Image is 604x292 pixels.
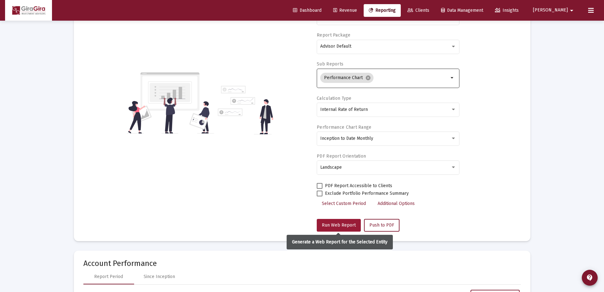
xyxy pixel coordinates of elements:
[369,8,396,13] span: Reporting
[378,201,415,206] span: Additional Options
[10,4,47,17] img: Dashboard
[320,71,449,84] mat-chip-list: Selection
[365,75,371,81] mat-icon: cancel
[317,153,366,159] label: PDF Report Orientation
[495,8,519,13] span: Insights
[320,73,373,83] mat-chip: Performance Chart
[94,274,123,280] div: Report Period
[317,219,361,232] button: Run Web Report
[325,182,392,190] span: PDF Report Accessible to Clients
[317,61,343,67] label: Sub Reports
[320,44,351,49] span: Advisor Default
[322,222,356,228] span: Run Web Report
[436,4,488,17] a: Data Management
[320,136,373,141] span: Inception to Date Monthly
[407,8,429,13] span: Clients
[490,4,524,17] a: Insights
[317,96,351,101] label: Calculation Type
[320,107,368,112] span: Internal Rate of Return
[525,4,583,17] button: [PERSON_NAME]
[402,4,434,17] a: Clients
[317,125,371,130] label: Performance Chart Range
[218,86,273,134] img: reporting-alt
[369,222,394,228] span: Push to PDF
[144,274,175,280] div: Since Inception
[325,190,409,197] span: Exclude Portfolio Performance Summary
[293,8,321,13] span: Dashboard
[568,4,575,17] mat-icon: arrow_drop_down
[317,32,350,38] label: Report Package
[322,201,366,206] span: Select Custom Period
[328,4,362,17] a: Revenue
[441,8,483,13] span: Data Management
[449,74,456,82] mat-icon: arrow_drop_down
[333,8,357,13] span: Revenue
[364,4,401,17] a: Reporting
[83,260,521,267] mat-card-title: Account Performance
[320,165,342,170] span: Landscape
[364,219,399,232] button: Push to PDF
[533,8,568,13] span: [PERSON_NAME]
[288,4,327,17] a: Dashboard
[586,274,594,282] mat-icon: contact_support
[127,71,214,134] img: reporting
